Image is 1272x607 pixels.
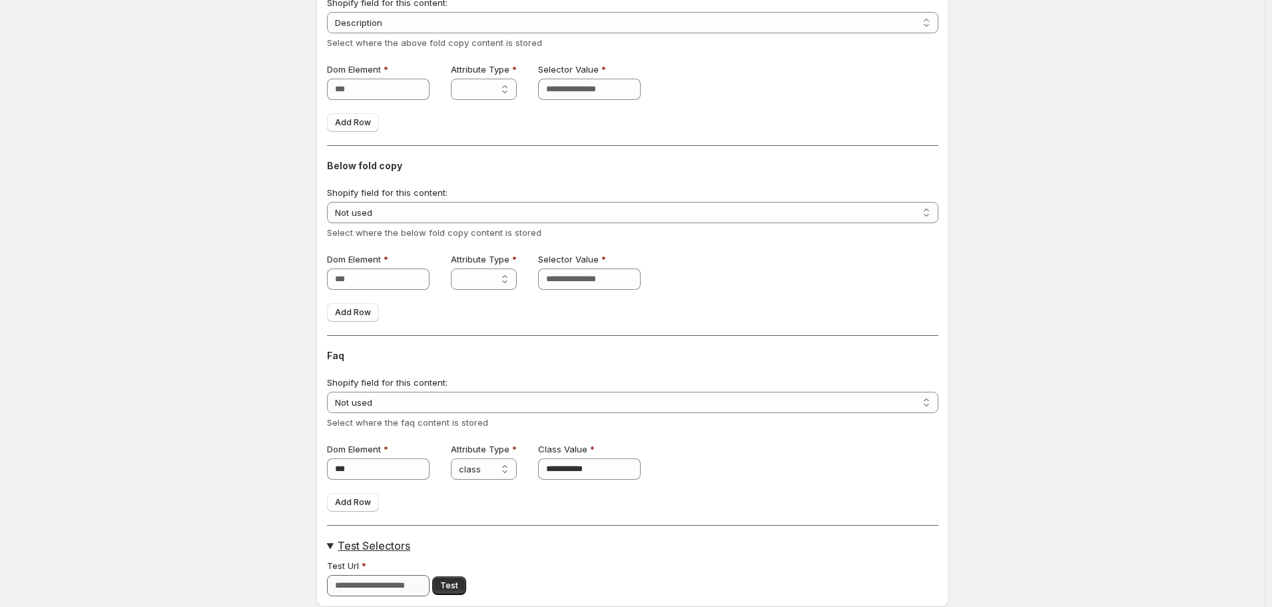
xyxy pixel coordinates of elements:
button: Test [432,576,466,595]
span: Dom Element [327,64,381,75]
span: Attribute Type [451,64,509,75]
span: Shopify field for this content: [327,187,448,198]
span: Shopify field for this content: [327,377,448,388]
span: Test Url [327,560,359,571]
h3: Faq [327,349,938,362]
span: Add Row [335,307,371,318]
span: Add Row [335,117,371,128]
span: Selector Value [538,254,599,265]
span: Dom Element [327,254,381,265]
button: Add Row [327,113,379,132]
button: Add Row [327,303,379,322]
span: Dom Element [327,444,381,454]
span: Class Value [538,444,587,454]
span: Select where the above fold copy content is stored [327,37,542,48]
span: Attribute Type [451,444,509,454]
summary: Test Selectors [327,539,938,552]
h3: Below fold copy [327,159,938,173]
span: Selector Value [538,64,599,75]
button: Add Row [327,493,379,512]
span: Select where the faq content is stored [327,417,488,428]
span: Test [440,580,458,591]
span: Add Row [335,497,371,508]
span: Select where the below fold copy content is stored [327,227,541,238]
span: Attribute Type [451,254,509,265]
